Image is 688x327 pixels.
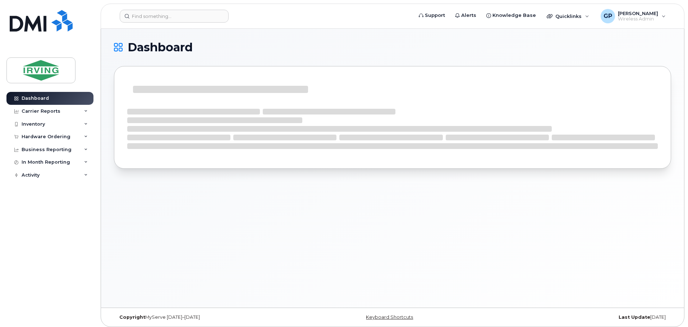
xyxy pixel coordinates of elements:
div: MyServe [DATE]–[DATE] [114,314,300,320]
span: Dashboard [128,42,193,53]
a: Keyboard Shortcuts [366,314,413,320]
div: [DATE] [485,314,671,320]
strong: Last Update [619,314,650,320]
strong: Copyright [119,314,145,320]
